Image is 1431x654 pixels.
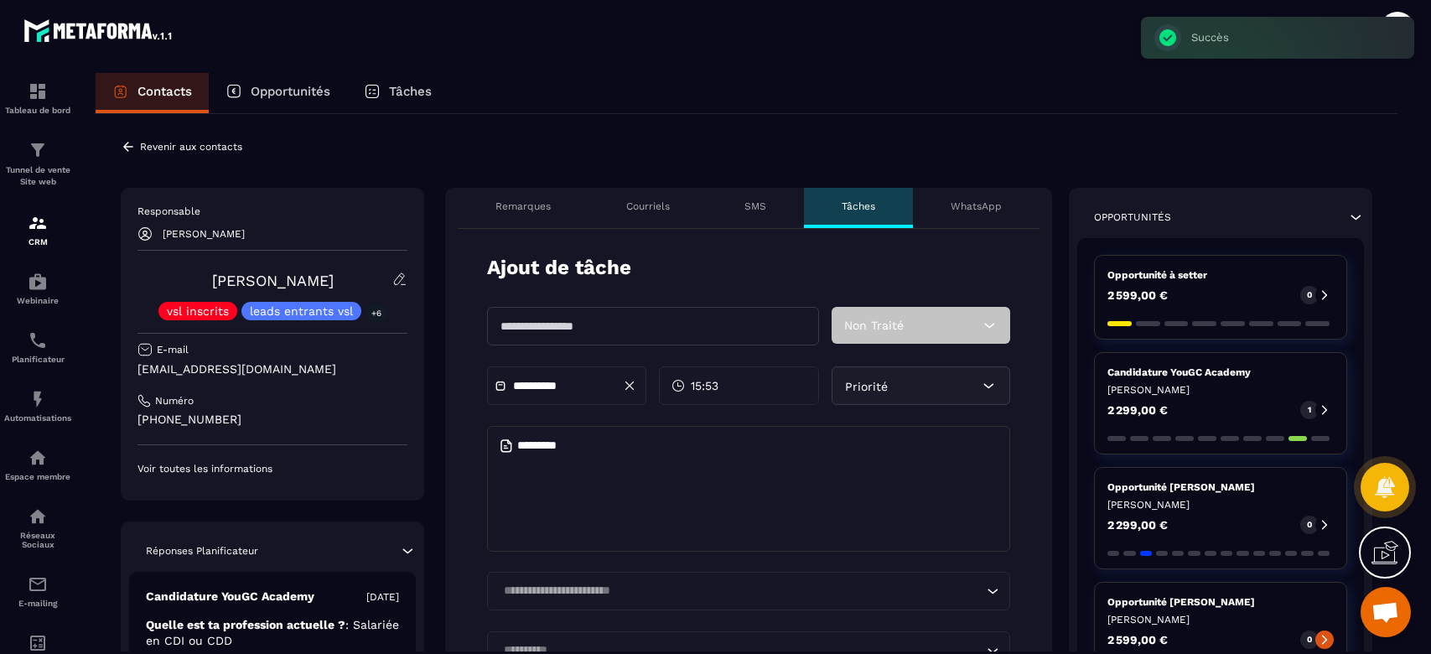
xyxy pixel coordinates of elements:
[1107,480,1334,494] p: Opportunité [PERSON_NAME]
[4,200,71,259] a: formationformationCRM
[140,141,242,153] p: Revenir aux contacts
[28,506,48,527] img: social-network
[1107,613,1334,626] p: [PERSON_NAME]
[137,412,407,428] p: [PHONE_NUMBER]
[951,200,1002,213] p: WhatsApp
[4,472,71,481] p: Espace membre
[4,69,71,127] a: formationformationTableau de bord
[389,84,432,99] p: Tâches
[1107,366,1334,379] p: Candidature YouGC Academy
[209,73,347,113] a: Opportunités
[4,237,71,247] p: CRM
[347,73,448,113] a: Tâches
[163,228,245,240] p: [PERSON_NAME]
[4,562,71,620] a: emailemailE-mailing
[4,164,71,188] p: Tunnel de vente Site web
[137,462,407,475] p: Voir toutes les informations
[28,81,48,101] img: formation
[4,494,71,562] a: social-networksocial-networkRéseaux Sociaux
[4,435,71,494] a: automationsautomationsEspace membre
[1107,519,1168,531] p: 2 299,00 €
[4,413,71,423] p: Automatisations
[251,84,330,99] p: Opportunités
[1361,587,1411,637] div: Ouvrir le chat
[155,394,194,407] p: Numéro
[4,531,71,549] p: Réseaux Sociaux
[498,582,983,600] input: Search for option
[1107,595,1334,609] p: Opportunité [PERSON_NAME]
[137,361,407,377] p: [EMAIL_ADDRESS][DOMAIN_NAME]
[167,305,229,317] p: vsl inscrits
[28,330,48,350] img: scheduler
[4,106,71,115] p: Tableau de bord
[146,589,314,605] p: Candidature YouGC Academy
[4,127,71,200] a: formationformationTunnel de vente Site web
[1107,634,1168,646] p: 2 599,00 €
[146,617,399,649] p: Quelle est ta profession actuelle ?
[4,376,71,435] a: automationsautomationsAutomatisations
[212,272,334,289] a: [PERSON_NAME]
[4,296,71,305] p: Webinaire
[1307,634,1312,646] p: 0
[487,254,631,282] p: Ajout de tâche
[495,200,551,213] p: Remarques
[4,259,71,318] a: automationsautomationsWebinaire
[4,599,71,608] p: E-mailing
[28,140,48,160] img: formation
[1307,289,1312,301] p: 0
[137,84,192,99] p: Contacts
[28,213,48,233] img: formation
[96,73,209,113] a: Contacts
[28,633,48,653] img: accountant
[1107,289,1168,301] p: 2 599,00 €
[28,574,48,594] img: email
[844,319,904,332] span: Non Traité
[28,448,48,468] img: automations
[1107,268,1334,282] p: Opportunité à setter
[4,318,71,376] a: schedulerschedulerPlanificateur
[1107,383,1334,397] p: [PERSON_NAME]
[1307,519,1312,531] p: 0
[845,380,888,393] span: Priorité
[23,15,174,45] img: logo
[28,272,48,292] img: automations
[146,544,258,558] p: Réponses Planificateur
[28,389,48,409] img: automations
[1107,498,1334,511] p: [PERSON_NAME]
[626,200,670,213] p: Courriels
[691,377,718,394] span: 15:53
[366,304,387,322] p: +6
[137,205,407,218] p: Responsable
[1308,404,1311,416] p: 1
[842,200,875,213] p: Tâches
[1094,210,1171,224] p: Opportunités
[157,343,189,356] p: E-mail
[366,590,399,604] p: [DATE]
[487,572,1010,610] div: Search for option
[4,355,71,364] p: Planificateur
[250,305,353,317] p: leads entrants vsl
[1107,404,1168,416] p: 2 299,00 €
[744,200,766,213] p: SMS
